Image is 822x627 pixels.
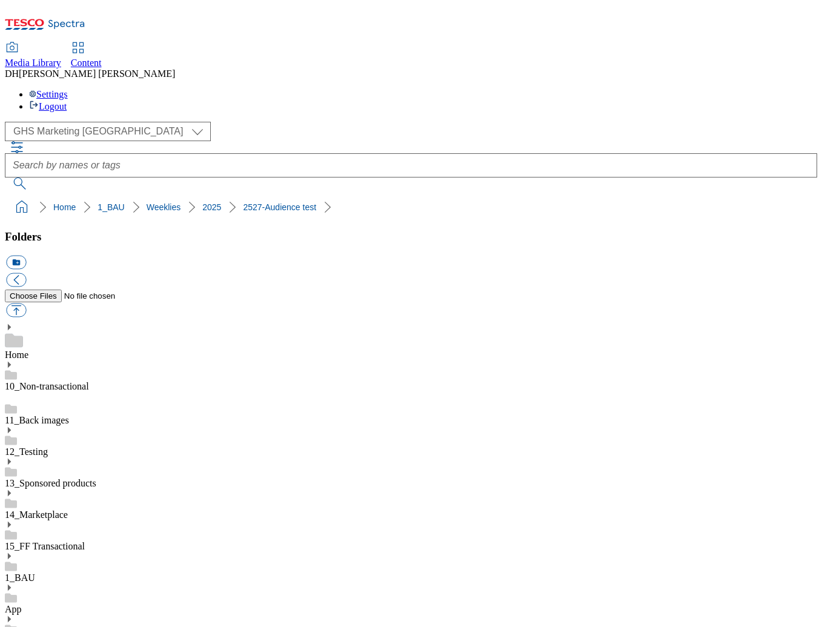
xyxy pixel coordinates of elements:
[5,196,817,219] nav: breadcrumb
[12,197,31,217] a: home
[19,68,175,79] span: [PERSON_NAME] [PERSON_NAME]
[5,446,48,457] a: 12_Testing
[5,58,61,68] span: Media Library
[5,478,96,488] a: 13_Sponsored products
[243,202,316,212] a: 2527-Audience test
[29,101,67,111] a: Logout
[5,541,85,551] a: 15_FF Transactional
[147,202,181,212] a: Weeklies
[202,202,221,212] a: 2025
[5,572,35,583] a: 1_BAU
[5,415,69,425] a: 11_Back images
[29,89,68,99] a: Settings
[5,509,68,520] a: 14_Marketplace
[5,604,22,614] a: App
[71,58,102,68] span: Content
[98,202,124,212] a: 1_BAU
[5,43,61,68] a: Media Library
[5,381,89,391] a: 10_Non-transactional
[71,43,102,68] a: Content
[5,153,817,177] input: Search by names or tags
[53,202,76,212] a: Home
[5,230,817,244] h3: Folders
[5,68,19,79] span: DH
[5,350,28,360] a: Home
